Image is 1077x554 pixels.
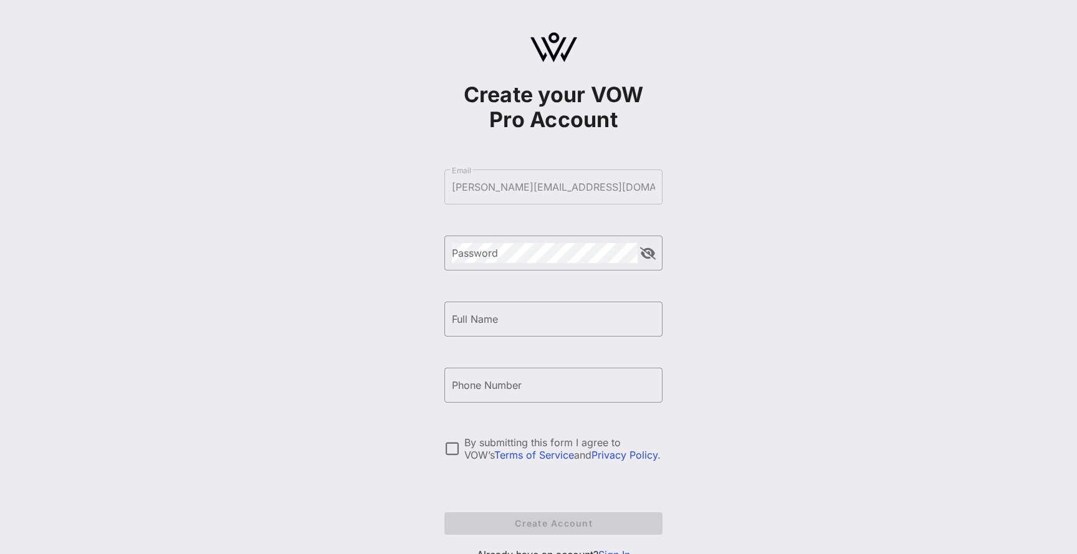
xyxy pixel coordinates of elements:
[530,32,577,62] img: logo.svg
[591,449,658,461] a: Privacy Policy
[452,166,471,175] label: Email
[464,436,663,461] div: By submitting this form I agree to VOW’s and .
[640,247,656,260] button: append icon
[494,449,574,461] a: Terms of Service
[444,82,663,132] h1: Create your VOW Pro Account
